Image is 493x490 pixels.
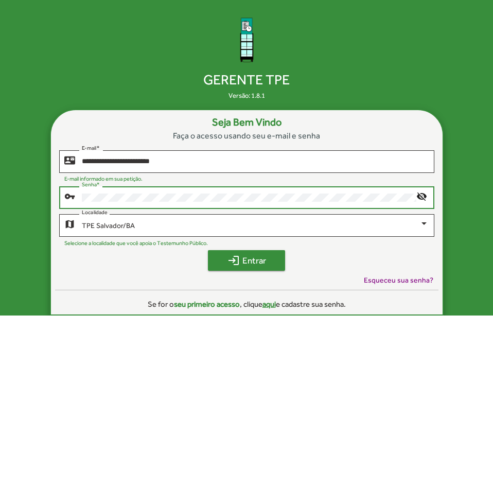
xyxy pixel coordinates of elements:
[55,299,438,310] div: Se for o , clique e cadastre sua senha.
[64,154,77,167] mat-icon: contact_mail
[82,221,135,230] span: TPE Salvador/BA
[227,254,240,267] mat-icon: login
[199,68,294,89] span: Gerente TPE
[212,114,281,130] strong: Seja Bem Vindo
[64,240,208,246] mat-hint: Selecione a localidade que você apoia o Testemunho Público.
[217,251,276,270] span: Entrar
[220,12,274,66] img: Logo Gerente
[364,275,433,286] span: Esqueceu sua senha?
[174,300,240,308] strong: seu primeiro acesso
[64,176,143,182] mat-hint: E-mail informado em sua petição.
[416,190,429,203] mat-icon: visibility_off
[208,250,285,271] button: Entrar
[262,300,276,308] span: aqui
[64,218,77,231] mat-icon: map
[64,190,77,203] mat-icon: vpn_key
[228,91,265,101] div: Versão: 1.8.1
[173,130,320,142] span: Faça o acesso usando seu e-mail e senha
